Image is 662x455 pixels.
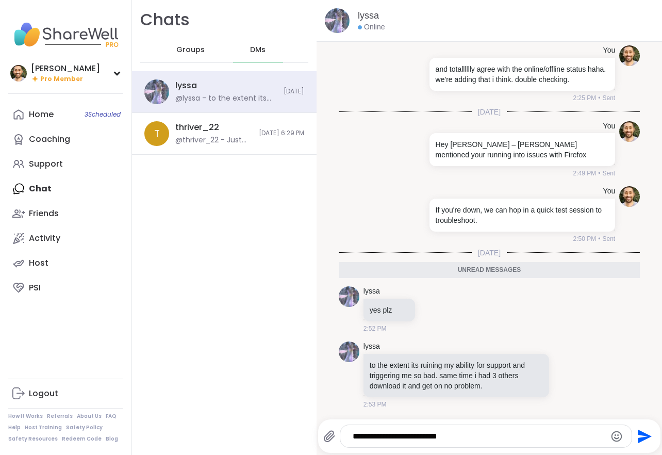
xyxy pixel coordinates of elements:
span: Sent [603,234,616,243]
div: Home [29,109,54,120]
a: Activity [8,226,123,251]
span: • [598,234,600,243]
div: Support [29,158,63,170]
img: https://sharewell-space-live.sfo3.digitaloceanspaces.com/user-generated/d9ea036c-8686-480c-8a8f-e... [619,121,640,142]
span: 2:53 PM [363,400,387,409]
img: brett [10,65,27,82]
a: Safety Resources [8,435,58,443]
h1: Chats [140,8,190,31]
a: Coaching [8,127,123,152]
img: ShareWell Nav Logo [8,17,123,53]
span: Sent [603,169,616,178]
span: 3 Scheduled [85,110,121,119]
button: Emoji picker [610,430,623,443]
a: Referrals [47,413,73,420]
a: Help [8,424,21,431]
a: FAQ [106,413,117,420]
a: Blog [106,435,118,443]
img: https://sharewell-space-live.sfo3.digitaloceanspaces.com/user-generated/666f9ab0-b952-44c3-ad34-f... [144,79,169,104]
p: yes plz [370,305,409,315]
div: @lyssa - to the extent its ruining my ability for support and triggering me so bad. same time i h... [175,93,277,104]
h4: You [603,186,616,197]
span: [DATE] [472,107,507,117]
p: to the extent its ruining my ability for support and triggering me so bad. same time i had 3 othe... [370,360,543,391]
a: PSI [8,275,123,300]
a: Friends [8,201,123,226]
a: Home3Scheduled [8,102,123,127]
a: lyssa [358,9,379,22]
span: t [154,126,160,141]
div: [PERSON_NAME] [31,63,100,74]
img: https://sharewell-space-live.sfo3.digitaloceanspaces.com/user-generated/666f9ab0-b952-44c3-ad34-f... [339,342,359,362]
div: Unread messages [339,262,640,279]
a: About Us [77,413,102,420]
a: Safety Policy [66,424,103,431]
a: lyssa [363,286,380,297]
img: https://sharewell-space-live.sfo3.digitaloceanspaces.com/user-generated/666f9ab0-b952-44c3-ad34-f... [339,286,359,307]
div: @thriver_22 - Just heard the chime sound, I love it !!! 😆 [175,135,253,145]
span: Groups [176,45,205,55]
div: Activity [29,233,60,244]
img: https://sharewell-space-live.sfo3.digitaloceanspaces.com/user-generated/d9ea036c-8686-480c-8a8f-e... [619,45,640,66]
span: [DATE] 6:29 PM [259,129,304,138]
div: Online [358,22,385,32]
p: Hey [PERSON_NAME] – [PERSON_NAME] mentioned your running into issues with Firefox [436,139,609,160]
div: Coaching [29,134,70,145]
div: Host [29,257,48,269]
p: and totalllllly agree with the online/offline status haha. we're adding that i think. double chec... [436,64,609,85]
a: Host [8,251,123,275]
span: 2:49 PM [573,169,597,178]
p: If you're down, we can hop in a quick test session to troubleshoot. [436,205,609,225]
a: Redeem Code [62,435,102,443]
div: lyssa [175,80,197,91]
a: Host Training [25,424,62,431]
a: How It Works [8,413,43,420]
span: 2:52 PM [363,324,387,333]
h4: You [603,45,616,56]
img: https://sharewell-space-live.sfo3.digitaloceanspaces.com/user-generated/666f9ab0-b952-44c3-ad34-f... [325,8,350,33]
textarea: Type your message [353,431,602,442]
a: lyssa [363,342,380,352]
span: [DATE] [284,87,304,96]
a: Support [8,152,123,176]
div: PSI [29,282,41,294]
div: Friends [29,208,59,219]
span: DMs [250,45,266,55]
div: thriver_22 [175,122,219,133]
span: • [598,169,600,178]
span: Pro Member [40,75,83,84]
button: Send [632,425,655,448]
div: Logout [29,388,58,399]
span: [DATE] [472,248,507,258]
h4: You [603,121,616,132]
span: 2:50 PM [573,234,597,243]
span: 2:25 PM [573,93,597,103]
img: https://sharewell-space-live.sfo3.digitaloceanspaces.com/user-generated/d9ea036c-8686-480c-8a8f-e... [619,186,640,207]
span: Sent [603,93,616,103]
a: Logout [8,381,123,406]
span: • [598,93,600,103]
